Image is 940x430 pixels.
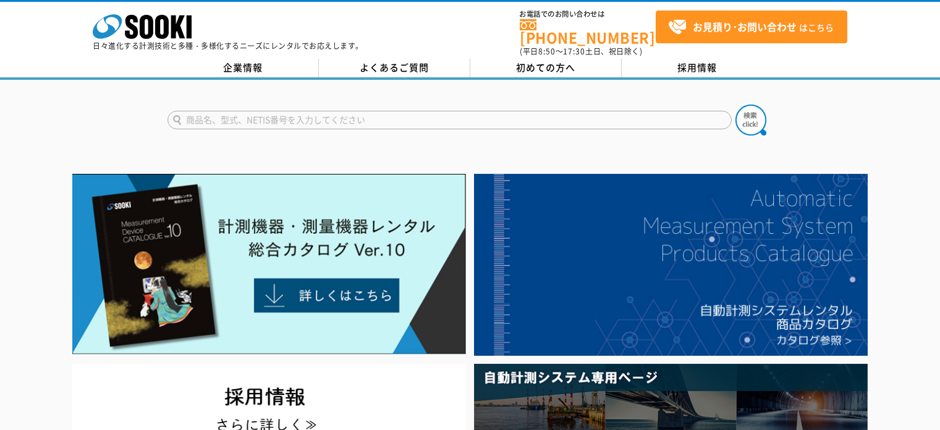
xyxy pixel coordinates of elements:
[622,59,773,77] a: 採用情報
[93,42,363,49] p: 日々進化する計測技術と多種・多様化するニーズにレンタルでお応えします。
[520,11,656,18] span: お電話でのお問い合わせは
[319,59,470,77] a: よくあるご質問
[563,46,585,57] span: 17:30
[167,111,732,129] input: 商品名、型式、NETIS番号を入力してください
[474,174,868,356] img: 自動計測システムカタログ
[538,46,556,57] span: 8:50
[167,59,319,77] a: 企業情報
[693,19,797,34] strong: お見積り･お問い合わせ
[72,174,466,355] img: Catalog Ver10
[520,46,642,57] span: (平日 ～ 土日、祝日除く)
[668,18,834,37] span: はこちら
[656,11,847,43] a: お見積り･お問い合わせはこちら
[470,59,622,77] a: 初めての方へ
[520,19,656,45] a: [PHONE_NUMBER]
[735,105,766,135] img: btn_search.png
[516,61,575,74] span: 初めての方へ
